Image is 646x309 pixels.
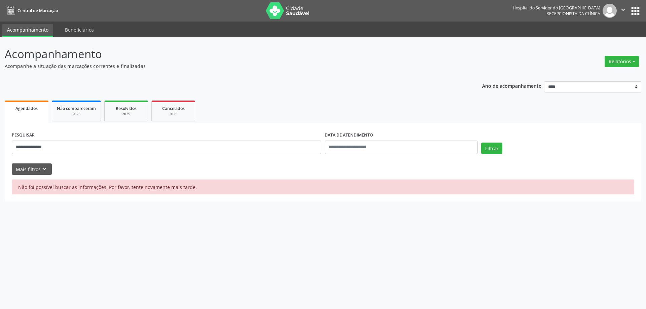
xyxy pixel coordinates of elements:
[12,163,52,175] button: Mais filtroskeyboard_arrow_down
[482,81,542,90] p: Ano de acompanhamento
[603,4,617,18] img: img
[325,130,373,141] label: DATA DE ATENDIMENTO
[5,46,450,63] p: Acompanhamento
[513,5,600,11] div: Hospital do Servidor do [GEOGRAPHIC_DATA]
[109,112,143,117] div: 2025
[619,6,627,13] i: 
[116,106,137,111] span: Resolvidos
[17,8,58,13] span: Central de Marcação
[2,24,53,37] a: Acompanhamento
[546,11,600,16] span: Recepcionista da clínica
[12,180,634,194] div: Não foi possível buscar as informações. Por favor, tente novamente mais tarde.
[630,5,641,17] button: apps
[156,112,190,117] div: 2025
[605,56,639,67] button: Relatórios
[481,143,502,154] button: Filtrar
[617,4,630,18] button: 
[57,106,96,111] span: Não compareceram
[57,112,96,117] div: 2025
[41,165,48,173] i: keyboard_arrow_down
[5,63,450,70] p: Acompanhe a situação das marcações correntes e finalizadas
[12,130,35,141] label: PESQUISAR
[15,106,38,111] span: Agendados
[5,5,58,16] a: Central de Marcação
[60,24,99,36] a: Beneficiários
[162,106,185,111] span: Cancelados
